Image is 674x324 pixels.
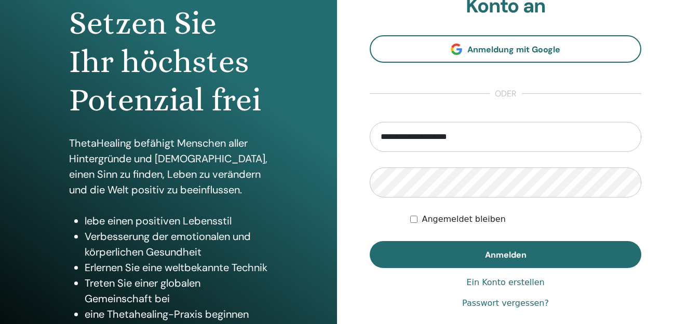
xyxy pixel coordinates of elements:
[85,260,268,275] li: Erlernen Sie eine weltbekannte Technik
[85,213,268,229] li: lebe einen positiven Lebensstil
[85,229,268,260] li: Verbesserung der emotionalen und körperlichen Gesundheit
[410,213,641,226] div: Keep me authenticated indefinitely or until I manually logout
[485,249,527,260] span: Anmelden
[370,35,641,63] a: Anmeldung mit Google
[69,135,268,198] p: ThetaHealing befähigt Menschen aller Hintergründe und [DEMOGRAPHIC_DATA], einen Sinn zu finden, L...
[466,276,544,289] a: Ein Konto erstellen
[69,4,268,120] h1: Setzen Sie Ihr höchstes Potenzial frei
[490,88,522,100] span: oder
[422,213,505,226] label: Angemeldet bleiben
[467,44,560,55] span: Anmeldung mit Google
[85,275,268,306] li: Treten Sie einer globalen Gemeinschaft bei
[85,306,268,322] li: eine Thetahealing-Praxis beginnen
[462,297,549,309] a: Passwort vergessen?
[370,241,641,268] button: Anmelden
